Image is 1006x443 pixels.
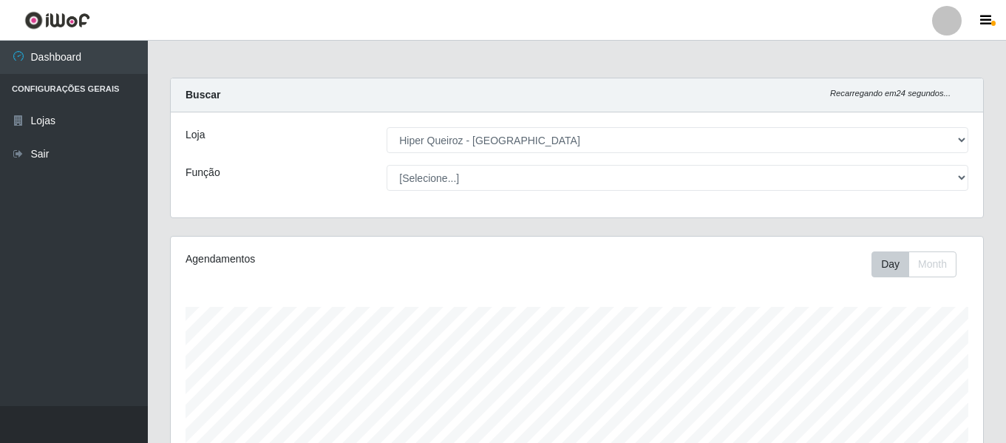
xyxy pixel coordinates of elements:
[908,251,956,277] button: Month
[186,165,220,180] label: Função
[871,251,956,277] div: First group
[24,11,90,30] img: CoreUI Logo
[830,89,951,98] i: Recarregando em 24 segundos...
[186,251,499,267] div: Agendamentos
[186,127,205,143] label: Loja
[871,251,968,277] div: Toolbar with button groups
[186,89,220,101] strong: Buscar
[871,251,909,277] button: Day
